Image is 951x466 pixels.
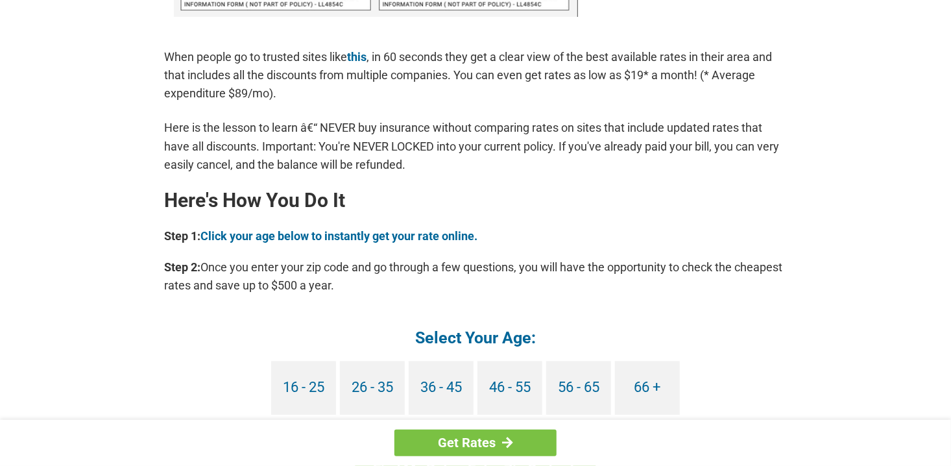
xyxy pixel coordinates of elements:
[394,430,557,456] a: Get Rates
[164,260,200,274] b: Step 2:
[164,190,787,211] h2: Here's How You Do It
[164,327,787,349] h4: Select Your Age:
[164,229,200,243] b: Step 1:
[164,119,787,173] p: Here is the lesson to learn â€“ NEVER buy insurance without comparing rates on sites that include...
[164,48,787,103] p: When people go to trusted sites like , in 60 seconds they get a clear view of the best available ...
[409,362,474,415] a: 36 - 45
[200,229,477,243] a: Click your age below to instantly get your rate online.
[347,50,367,64] a: this
[546,362,611,415] a: 56 - 65
[271,362,336,415] a: 16 - 25
[477,362,542,415] a: 46 - 55
[615,362,680,415] a: 66 +
[340,362,405,415] a: 26 - 35
[164,258,787,295] p: Once you enter your zip code and go through a few questions, you will have the opportunity to che...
